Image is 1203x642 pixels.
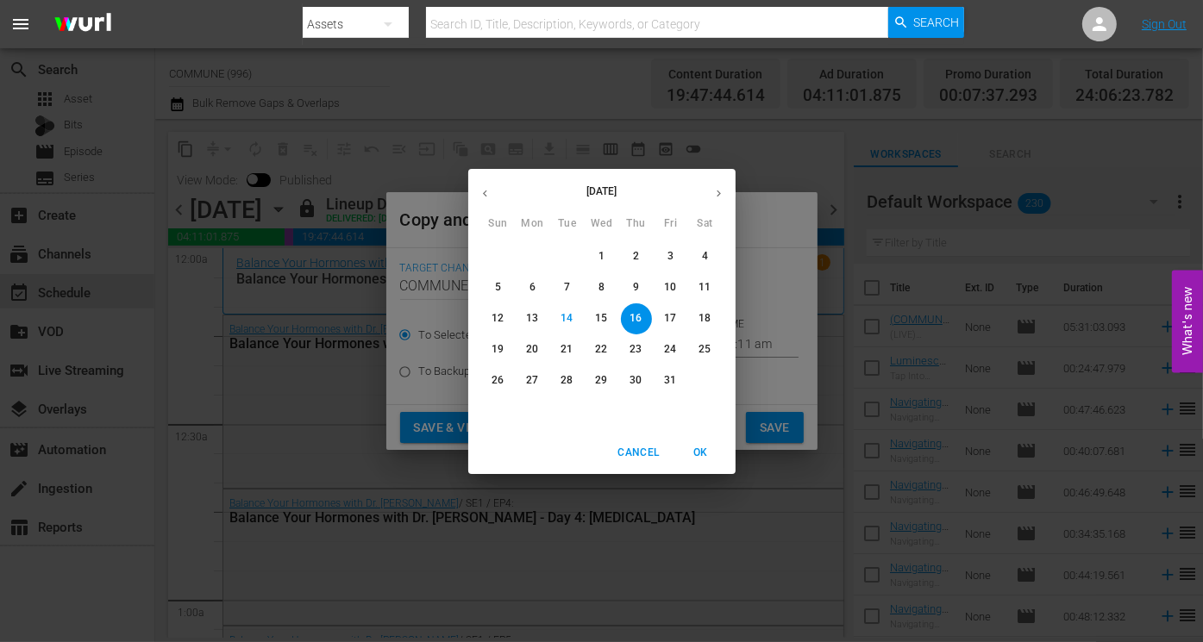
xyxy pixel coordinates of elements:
span: Cancel [617,444,659,462]
button: 6 [517,272,548,303]
p: 1 [598,249,605,264]
button: 13 [517,303,548,334]
button: 15 [586,303,617,334]
button: 18 [690,303,721,334]
p: 13 [526,311,538,326]
p: 4 [702,249,708,264]
p: 17 [664,311,676,326]
button: OK [674,439,729,467]
span: Tue [552,215,583,233]
span: Fri [655,215,686,233]
button: 24 [655,334,686,365]
button: 3 [655,241,686,272]
p: 24 [664,342,676,357]
button: 29 [586,365,617,396]
img: ans4CAIJ8jUAAAAAAAAAAAAAAAAAAAAAAAAgQb4GAAAAAAAAAAAAAAAAAAAAAAAAJMjXAAAAAAAAAAAAAAAAAAAAAAAAgAT5G... [41,4,124,45]
button: Open Feedback Widget [1172,270,1203,372]
button: 26 [483,365,514,396]
button: 27 [517,365,548,396]
p: 12 [492,311,504,326]
p: 27 [526,373,538,388]
button: 25 [690,334,721,365]
button: 20 [517,334,548,365]
p: 11 [699,280,711,295]
span: Sat [690,215,721,233]
p: 3 [667,249,674,264]
button: 1 [586,241,617,272]
p: 20 [526,342,538,357]
p: 19 [492,342,504,357]
p: 16 [630,311,642,326]
button: 16 [621,303,652,334]
p: 15 [595,311,607,326]
button: 9 [621,272,652,303]
button: 11 [690,272,721,303]
button: 30 [621,365,652,396]
span: Wed [586,215,617,233]
button: 19 [483,334,514,365]
p: 7 [564,280,570,295]
p: 6 [529,280,536,295]
p: 8 [598,280,605,295]
button: 5 [483,272,514,303]
p: 25 [699,342,711,357]
span: OK [680,444,722,462]
button: 31 [655,365,686,396]
button: 28 [552,365,583,396]
p: 28 [561,373,573,388]
button: 7 [552,272,583,303]
p: 9 [633,280,639,295]
span: Search [914,7,960,38]
p: 29 [595,373,607,388]
button: 21 [552,334,583,365]
p: 22 [595,342,607,357]
p: 30 [630,373,642,388]
p: 5 [495,280,501,295]
button: 8 [586,272,617,303]
p: 2 [633,249,639,264]
a: Sign Out [1142,17,1187,31]
p: 31 [664,373,676,388]
button: 4 [690,241,721,272]
p: 26 [492,373,504,388]
span: Mon [517,215,548,233]
button: 17 [655,303,686,334]
button: Cancel [611,439,666,467]
button: 14 [552,303,583,334]
p: [DATE] [502,184,702,199]
p: 18 [699,311,711,326]
p: 21 [561,342,573,357]
p: 23 [630,342,642,357]
button: 22 [586,334,617,365]
button: 10 [655,272,686,303]
p: 14 [561,311,573,326]
p: 10 [664,280,676,295]
button: 12 [483,303,514,334]
span: Thu [621,215,652,233]
button: 23 [621,334,652,365]
span: menu [10,14,31,34]
button: 2 [621,241,652,272]
span: Sun [483,215,514,233]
